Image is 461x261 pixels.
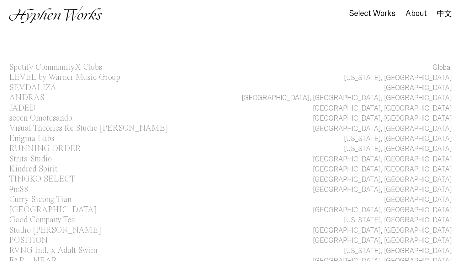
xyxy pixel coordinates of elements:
div: TINGKO SELECT [9,175,75,183]
div: [US_STATE], [GEOGRAPHIC_DATA] [344,144,452,154]
a: 中文 [437,10,452,17]
div: Strita Studio [9,155,52,163]
div: [GEOGRAPHIC_DATA] [9,206,97,214]
div: RVNG Intl. x Adult Swim [9,246,97,255]
div: [GEOGRAPHIC_DATA], [GEOGRAPHIC_DATA] [313,236,452,246]
div: [GEOGRAPHIC_DATA], [GEOGRAPHIC_DATA] [313,113,452,123]
div: [GEOGRAPHIC_DATA] [384,195,452,205]
div: 9m88 [9,185,29,194]
div: [GEOGRAPHIC_DATA], [GEOGRAPHIC_DATA] [313,164,452,174]
div: ANDRAS [9,94,45,102]
div: [GEOGRAPHIC_DATA], [GEOGRAPHIC_DATA] [313,185,452,195]
div: seeen Omotesando [9,114,72,122]
div: Kindred Spirit [9,165,57,173]
div: Curry Sicong Tian [9,195,72,204]
div: About [405,9,427,18]
div: [GEOGRAPHIC_DATA], [GEOGRAPHIC_DATA], [GEOGRAPHIC_DATA] [242,93,452,103]
div: [GEOGRAPHIC_DATA] [384,83,452,93]
a: Select Works [349,10,395,17]
div: [US_STATE], [GEOGRAPHIC_DATA] [344,73,452,83]
img: Hyphen Works [9,6,102,23]
div: [GEOGRAPHIC_DATA], [GEOGRAPHIC_DATA] [313,154,452,164]
div: Spotify CommunityX Clubs [9,63,102,72]
a: About [405,10,427,17]
div: RUNNING ORDER [9,144,81,153]
div: LEVEL by Warner Music Group [9,73,120,82]
div: Global [433,63,452,73]
div: Studio [PERSON_NAME] [9,226,101,235]
div: Enigma Labs [9,134,54,143]
div: [GEOGRAPHIC_DATA], [GEOGRAPHIC_DATA] [313,226,452,236]
div: POSITION [9,236,48,245]
div: SEVDALIZA [9,84,56,92]
div: Good Company Tea [9,216,75,224]
div: [GEOGRAPHIC_DATA], [GEOGRAPHIC_DATA] [313,205,452,215]
div: [US_STATE], [GEOGRAPHIC_DATA] [344,215,452,225]
div: Visual Theories for Studio [PERSON_NAME] [9,124,168,133]
div: Select Works [349,9,395,18]
div: [GEOGRAPHIC_DATA], [GEOGRAPHIC_DATA] [313,103,452,113]
div: JADED [9,104,36,112]
div: [GEOGRAPHIC_DATA], [GEOGRAPHIC_DATA] [313,124,452,134]
div: [US_STATE], [GEOGRAPHIC_DATA] [344,134,452,144]
div: [GEOGRAPHIC_DATA], [GEOGRAPHIC_DATA] [313,175,452,185]
div: [US_STATE], [GEOGRAPHIC_DATA] [344,246,452,256]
